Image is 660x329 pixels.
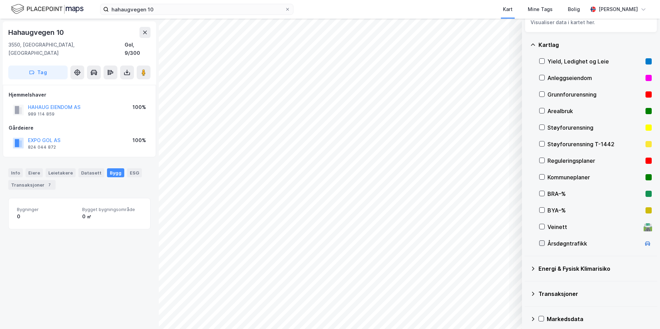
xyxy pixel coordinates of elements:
button: Tag [8,66,68,79]
div: BRA–% [547,190,643,198]
div: Leietakere [46,168,76,177]
div: Markedsdata [547,315,652,323]
div: Mine Tags [528,5,553,13]
div: Veinett [547,223,641,231]
div: Reguleringsplaner [547,157,643,165]
span: Bygninger [17,207,77,212]
div: Hahaugvegen 10 [8,27,65,38]
div: 0 ㎡ [82,212,142,221]
div: Kart [503,5,513,13]
div: Gårdeiere [9,124,150,132]
iframe: Chat Widget [625,296,660,329]
div: 989 114 859 [28,111,55,117]
div: Transaksjoner [8,180,56,190]
div: Kartlag [538,41,652,49]
span: Bygget bygningsområde [82,207,142,212]
div: 7 [46,181,53,188]
div: 100% [133,136,146,144]
div: Årsdøgntrafikk [547,239,641,248]
div: Støyforurensning T-1442 [547,140,643,148]
div: Kommuneplaner [547,173,643,181]
div: Bolig [568,5,580,13]
div: 0 [17,212,77,221]
div: Bygg [107,168,124,177]
div: Hjemmelshaver [9,91,150,99]
div: 3550, [GEOGRAPHIC_DATA], [GEOGRAPHIC_DATA] [8,41,125,57]
div: BYA–% [547,206,643,215]
div: Støyforurensning [547,123,643,132]
div: Grunnforurensning [547,90,643,99]
div: Gol, 9/300 [125,41,151,57]
div: Info [8,168,23,177]
div: Datasett [78,168,104,177]
input: Søk på adresse, matrikkel, gårdeiere, leietakere eller personer [109,4,285,14]
div: Visualiser data i kartet her. [531,18,651,27]
div: Transaksjoner [538,290,652,298]
div: Energi & Fysisk Klimarisiko [538,265,652,273]
div: 824 044 872 [28,144,56,150]
div: Eiere [26,168,43,177]
div: [PERSON_NAME] [599,5,638,13]
div: ESG [127,168,142,177]
div: 🛣️ [643,222,652,231]
div: Yield, Ledighet og Leie [547,57,643,66]
div: 100% [133,103,146,111]
div: Anleggseiendom [547,74,643,82]
div: Kontrollprogram for chat [625,296,660,329]
div: Arealbruk [547,107,643,115]
img: logo.f888ab2527a4732fd821a326f86c7f29.svg [11,3,84,15]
